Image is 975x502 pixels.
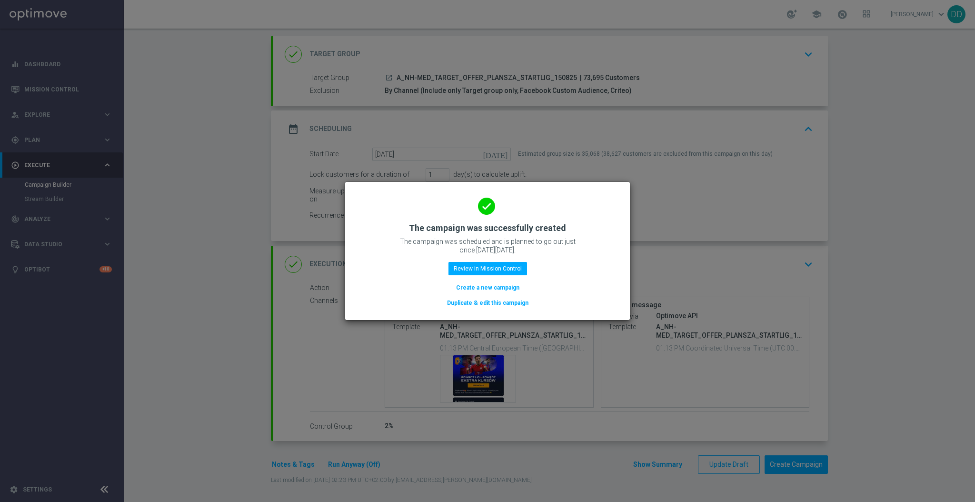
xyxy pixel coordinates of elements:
[478,198,495,215] i: done
[448,262,527,275] button: Review in Mission Control
[455,282,520,293] button: Create a new campaign
[392,237,583,254] p: The campaign was scheduled and is planned to go out just once [DATE][DATE].
[409,222,566,234] h2: The campaign was successfully created
[446,298,529,308] button: Duplicate & edit this campaign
